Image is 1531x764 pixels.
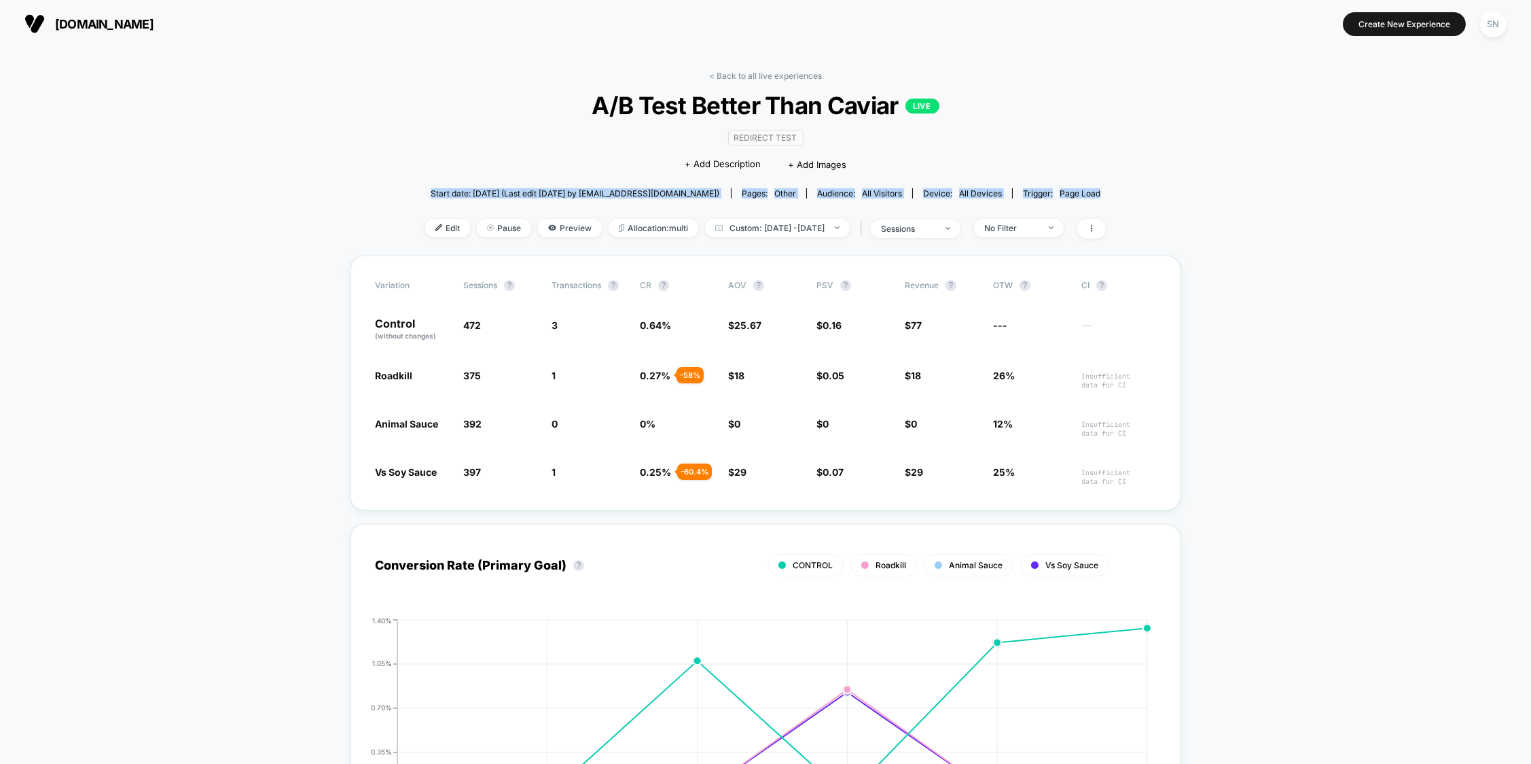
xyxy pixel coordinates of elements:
[911,418,917,430] span: 0
[677,464,712,480] div: - 60.4 %
[993,370,1015,381] span: 26%
[20,13,158,35] button: [DOMAIN_NAME]
[372,617,392,625] tspan: 1.40%
[949,560,1003,570] span: Animal Sauce
[375,466,437,478] span: Vs Soy Sauce
[459,91,1072,120] span: A/B Test Better Than Caviar
[945,280,956,291] button: ?
[945,227,950,230] img: end
[715,224,723,231] img: calendar
[905,418,917,430] span: $
[728,319,761,331] span: $
[375,418,438,430] span: Animal Sauce
[24,14,45,34] img: Visually logo
[552,466,556,478] span: 1
[905,280,939,290] span: Revenue
[1081,322,1156,341] span: ---
[477,219,531,237] span: Pause
[463,466,481,478] span: 397
[734,466,746,478] span: 29
[685,158,761,171] span: + Add Description
[375,332,436,340] span: (without changes)
[608,280,619,291] button: ?
[487,224,494,231] img: end
[816,466,844,478] span: $
[793,560,833,570] span: CONTROL
[640,280,651,290] span: CR
[552,370,556,381] span: 1
[817,188,902,198] div: Audience:
[912,188,1012,198] span: Device:
[463,370,481,381] span: 375
[640,370,670,381] span: 0.27 %
[816,280,833,290] span: PSV
[1343,12,1466,36] button: Create New Experience
[984,223,1039,233] div: No Filter
[1060,188,1100,198] span: Page Load
[911,319,922,331] span: 77
[993,280,1068,291] span: OTW
[742,188,796,198] div: Pages:
[463,319,481,331] span: 472
[734,319,761,331] span: 25.67
[504,280,515,291] button: ?
[1476,10,1511,38] button: SN
[552,418,558,430] span: 0
[55,17,154,31] span: [DOMAIN_NAME]
[862,188,902,198] span: All Visitors
[911,370,921,381] span: 18
[552,319,558,331] span: 3
[705,219,850,237] span: Custom: [DATE] - [DATE]
[823,319,842,331] span: 0.16
[816,370,844,381] span: $
[640,319,671,331] span: 0.64 %
[993,418,1013,430] span: 12%
[840,280,851,291] button: ?
[1081,372,1156,389] span: Insufficient data for CI
[1023,188,1100,198] div: Trigger:
[728,418,740,430] span: $
[816,319,842,331] span: $
[993,319,1007,331] span: ---
[911,466,923,478] span: 29
[823,418,829,430] span: 0
[371,704,392,712] tspan: 0.70%
[709,71,822,81] a: < Back to all live experiences
[823,370,844,381] span: 0.05
[728,280,746,290] span: AOV
[734,418,740,430] span: 0
[619,224,624,232] img: rebalance
[905,370,921,381] span: $
[905,99,939,114] p: LIVE
[905,466,923,478] span: $
[876,560,906,570] span: Roadkill
[658,280,669,291] button: ?
[573,560,584,571] button: ?
[1045,560,1098,570] span: Vs Soy Sauce
[905,319,922,331] span: $
[1020,280,1030,291] button: ?
[728,130,804,145] span: Redirect Test
[728,466,746,478] span: $
[552,280,601,290] span: Transactions
[835,226,840,229] img: end
[371,748,392,756] tspan: 0.35%
[774,188,796,198] span: other
[959,188,1002,198] span: all devices
[677,367,704,383] div: - 58 %
[1081,468,1156,486] span: Insufficient data for CI
[375,280,450,291] span: Variation
[753,280,764,291] button: ?
[881,224,935,234] div: sessions
[463,418,482,430] span: 392
[640,418,655,430] span: 0 %
[1081,420,1156,438] span: Insufficient data for CI
[372,659,392,667] tspan: 1.05%
[425,219,470,237] span: Edit
[993,466,1015,478] span: 25%
[538,219,602,237] span: Preview
[1049,226,1053,229] img: end
[435,224,442,231] img: edit
[1480,11,1507,37] div: SN
[1081,280,1156,291] span: CI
